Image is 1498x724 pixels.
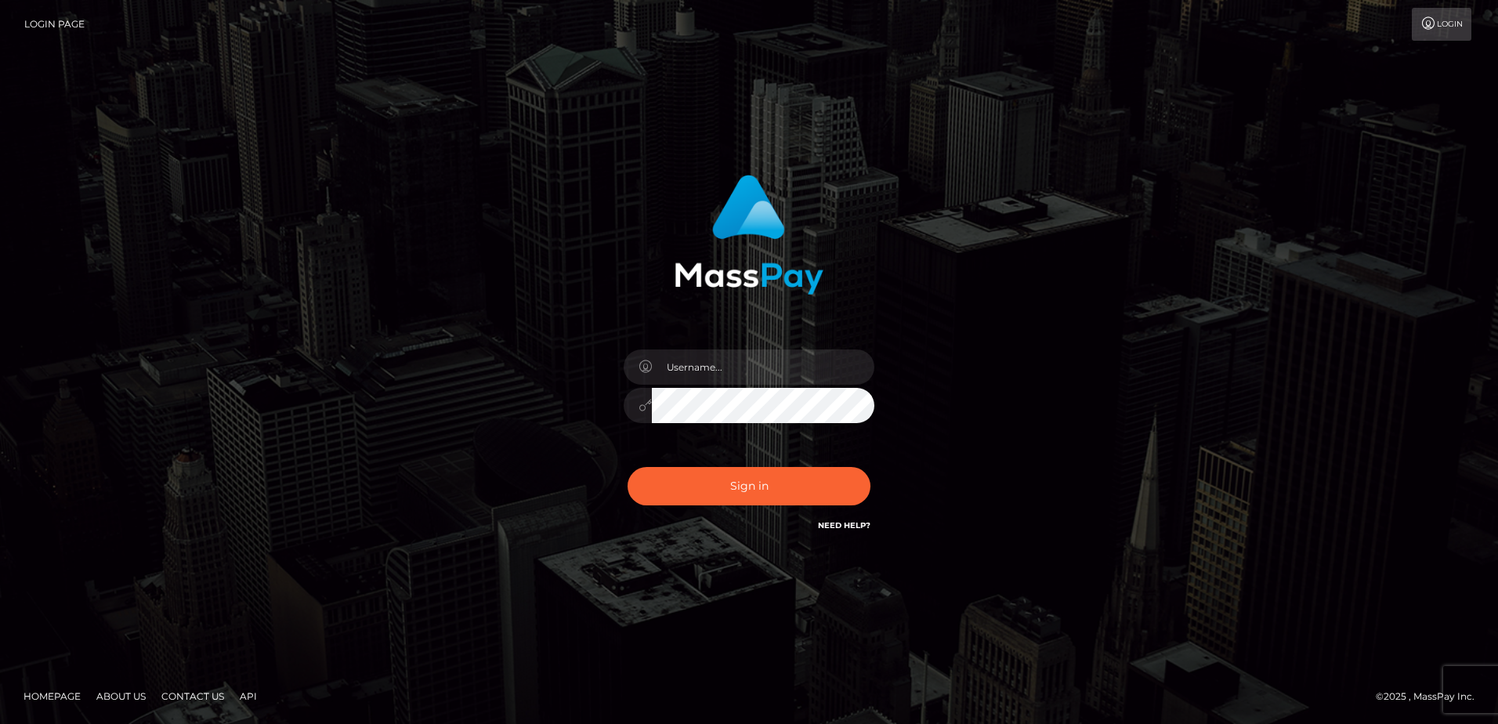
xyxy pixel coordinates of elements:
a: About Us [90,684,152,708]
input: Username... [652,349,874,385]
a: Need Help? [818,520,870,530]
a: Homepage [17,684,87,708]
a: Contact Us [155,684,230,708]
img: MassPay Login [675,175,823,295]
div: © 2025 , MassPay Inc. [1376,688,1486,705]
a: Login Page [24,8,85,41]
a: Login [1412,8,1471,41]
button: Sign in [628,467,870,505]
a: API [233,684,263,708]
